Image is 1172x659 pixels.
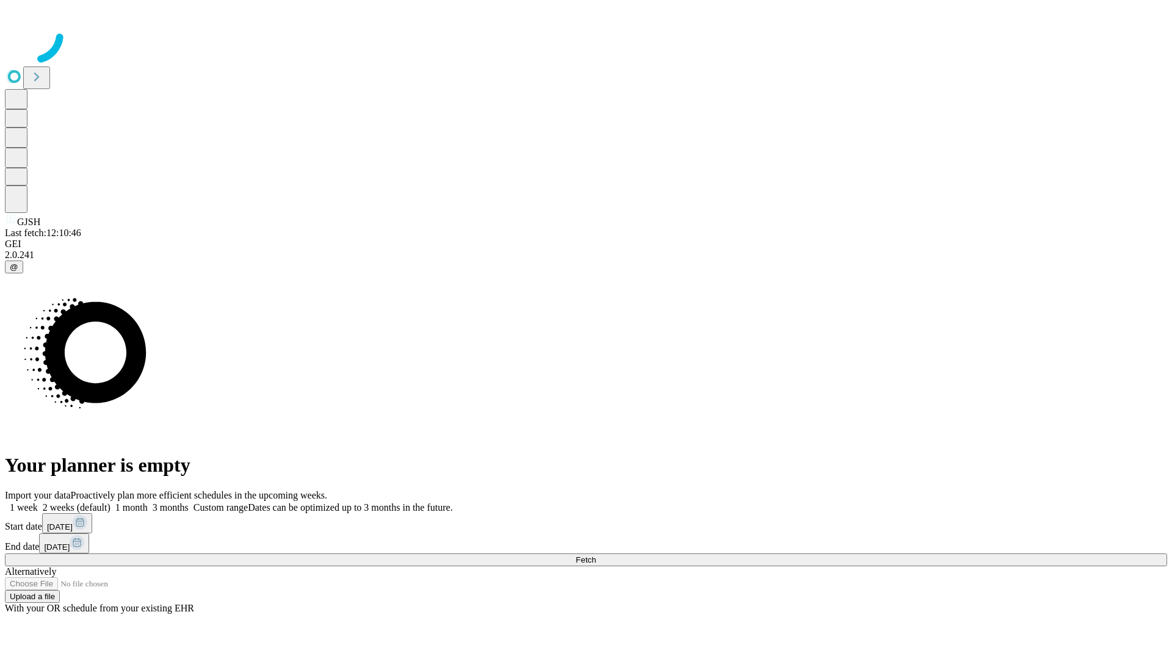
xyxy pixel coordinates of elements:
[5,513,1167,533] div: Start date
[47,522,73,531] span: [DATE]
[576,555,596,564] span: Fetch
[5,590,60,603] button: Upload a file
[5,566,56,577] span: Alternatively
[5,239,1167,250] div: GEI
[44,542,70,552] span: [DATE]
[5,250,1167,261] div: 2.0.241
[194,502,248,513] span: Custom range
[5,533,1167,553] div: End date
[5,261,23,273] button: @
[248,502,452,513] span: Dates can be optimized up to 3 months in the future.
[71,490,327,500] span: Proactively plan more efficient schedules in the upcoming weeks.
[5,228,81,238] span: Last fetch: 12:10:46
[153,502,189,513] span: 3 months
[5,603,194,613] span: With your OR schedule from your existing EHR
[43,502,110,513] span: 2 weeks (default)
[5,553,1167,566] button: Fetch
[17,217,40,227] span: GJSH
[10,262,18,272] span: @
[42,513,92,533] button: [DATE]
[39,533,89,553] button: [DATE]
[5,454,1167,477] h1: Your planner is empty
[10,502,38,513] span: 1 week
[5,490,71,500] span: Import your data
[115,502,148,513] span: 1 month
